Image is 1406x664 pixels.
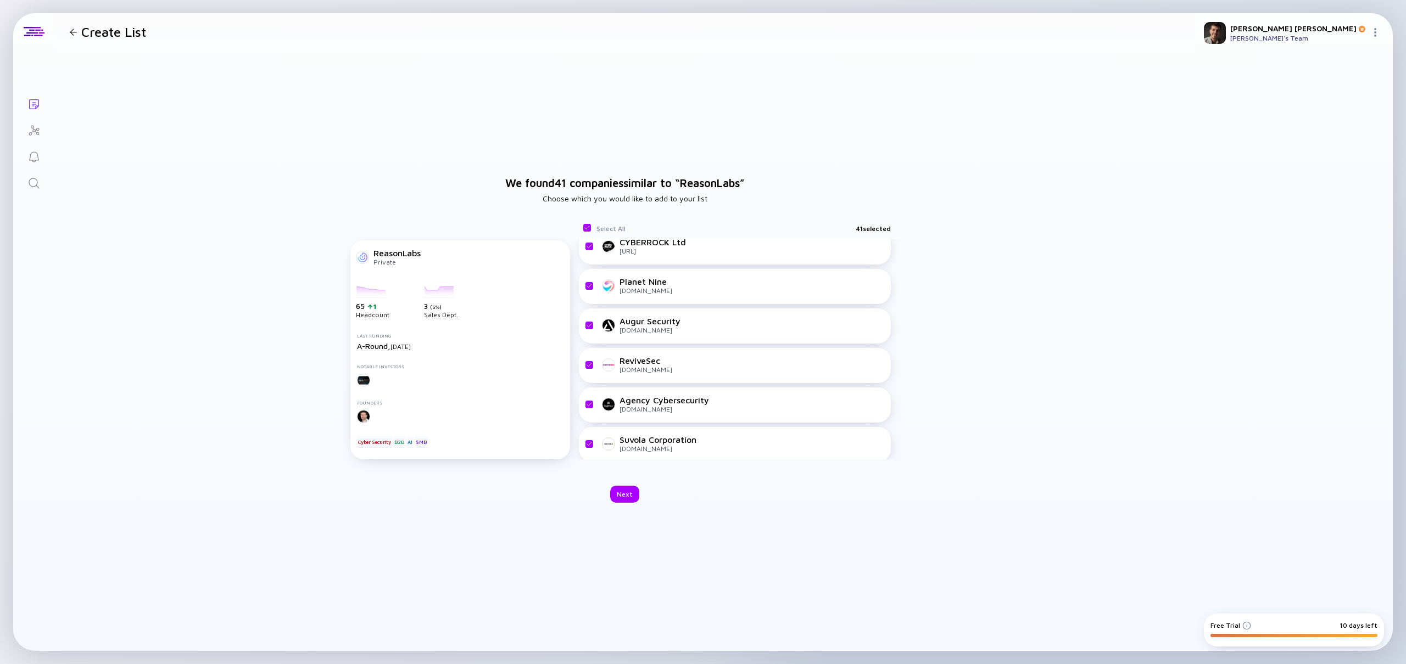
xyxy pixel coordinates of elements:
[620,277,672,286] div: Planet Nine
[620,356,672,365] div: ReviveSec
[13,143,54,169] a: Reminders
[856,224,891,233] div: 41 selected
[620,316,680,326] div: Augur Security
[505,177,745,189] h1: We found 41 companies similar to “ ReasonLabs ”
[620,326,680,334] div: [DOMAIN_NAME]
[357,333,563,339] div: Last Funding
[1230,34,1366,42] div: [PERSON_NAME]'s Team
[1230,24,1366,33] div: [PERSON_NAME] [PERSON_NAME]
[13,169,54,195] a: Search
[357,364,563,369] div: Notable Investors
[415,436,427,447] div: SMB
[357,341,390,351] span: A-Round,
[393,436,405,447] div: B2B
[406,436,414,447] div: AI
[13,116,54,143] a: Investor Map
[1371,28,1380,37] img: Menu
[357,400,563,406] div: Founders
[583,224,626,233] div: Select All
[620,247,686,255] div: [URL]
[1204,22,1226,44] img: Sharon Profile Picture
[620,405,709,413] div: [DOMAIN_NAME]
[373,258,421,266] div: Private
[620,365,672,374] div: [DOMAIN_NAME]
[620,237,686,247] div: CYBERROCK Ltd
[13,90,54,116] a: Lists
[373,248,421,258] div: ReasonLabs
[1340,621,1377,629] div: 10 days left
[620,395,709,405] div: Agency Cybersecurity
[620,444,696,453] div: [DOMAIN_NAME]
[610,486,639,503] button: Next
[390,342,411,351] span: [DATE]
[1210,621,1251,629] div: Free Trial
[81,24,146,40] h1: Create List
[543,194,707,203] h2: Choose which you would like to add to your list
[620,286,672,295] div: [DOMAIN_NAME]
[620,435,696,444] div: Suvola Corporation
[357,436,392,447] div: Cyber Security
